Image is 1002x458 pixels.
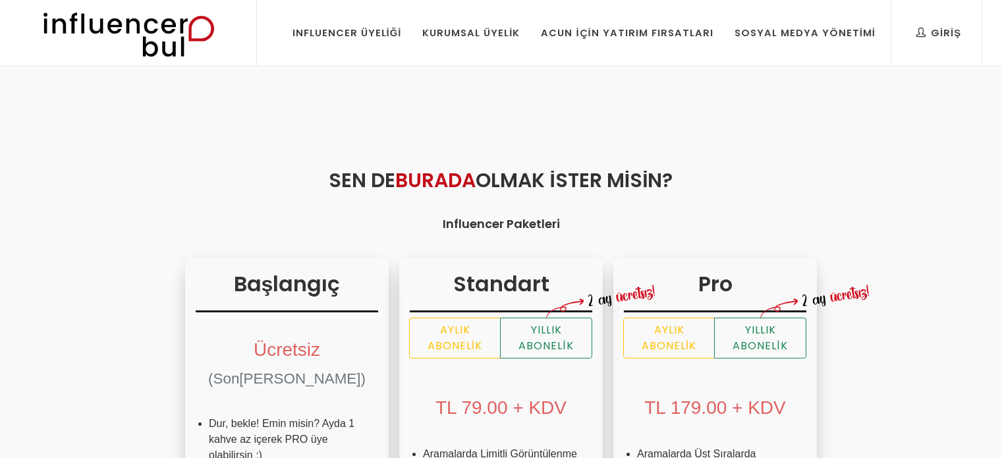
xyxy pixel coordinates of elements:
[292,26,402,40] div: Influencer Üyeliği
[409,318,501,358] label: Aylık Abonelik
[395,166,476,194] span: Burada
[671,397,786,418] span: 179.00 + KDV
[714,318,806,358] label: Yıllık Abonelik
[254,339,320,360] span: Ücretsiz
[624,268,806,312] h3: Pro
[435,397,457,418] span: TL
[623,318,715,358] label: Aylık Abonelik
[74,165,928,195] h2: Sen de Olmak İster misin?
[735,26,876,40] div: Sosyal Medya Yönetimi
[410,268,592,312] h3: Standart
[422,26,520,40] div: Kurumsal Üyelik
[916,26,961,40] div: Giriş
[461,397,567,418] span: 79.00 + KDV
[208,370,366,387] span: (Son[PERSON_NAME])
[196,268,378,312] h3: Başlangıç
[644,397,665,418] span: TL
[74,215,928,233] h4: Influencer Paketleri
[541,26,713,40] div: Acun İçin Yatırım Fırsatları
[500,318,592,358] label: Yıllık Abonelik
